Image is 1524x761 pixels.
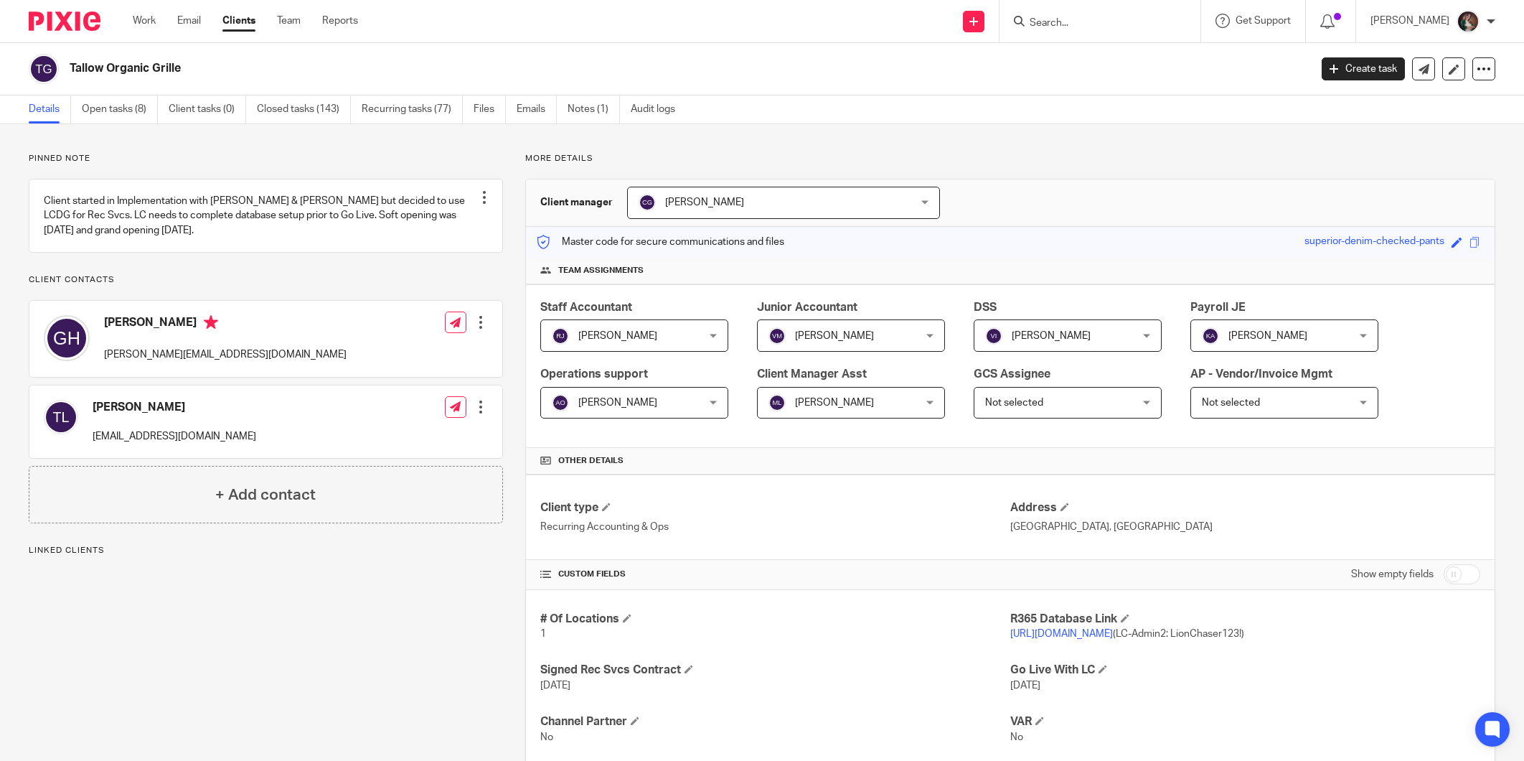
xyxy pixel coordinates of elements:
[29,11,100,31] img: Pixie
[222,14,255,28] a: Clients
[1010,629,1244,639] span: (LC-Admin2: LionChaser123!)
[578,331,657,341] span: [PERSON_NAME]
[558,265,644,276] span: Team assignments
[757,368,867,380] span: Client Manager Asst
[525,153,1495,164] p: More details
[29,153,503,164] p: Pinned note
[1028,17,1157,30] input: Search
[552,394,569,411] img: svg%3E
[540,520,1010,534] p: Recurring Accounting & Ops
[93,429,256,444] p: [EMAIL_ADDRESS][DOMAIN_NAME]
[1010,732,1023,742] span: No
[795,398,874,408] span: [PERSON_NAME]
[540,681,570,691] span: [DATE]
[177,14,201,28] a: Email
[1010,612,1480,627] h4: R365 Database Link
[29,95,71,123] a: Details
[974,302,997,313] span: DSS
[204,315,218,330] i: Primary
[169,95,246,123] a: Client tasks (0)
[1010,500,1480,515] h4: Address
[757,302,857,313] span: Junior Accountant
[362,95,463,123] a: Recurring tasks (77)
[540,500,1010,515] h4: Client type
[1370,14,1449,28] p: [PERSON_NAME]
[257,95,351,123] a: Closed tasks (143)
[540,195,613,210] h3: Client manager
[1010,629,1113,639] a: [URL][DOMAIN_NAME]
[540,302,632,313] span: Staff Accountant
[985,327,1002,345] img: svg%3E
[70,61,1054,76] h2: Tallow Organic Grille
[540,663,1010,678] h4: Signed Rec Svcs Contract
[540,732,553,742] span: No
[540,714,1010,729] h4: Channel Partner
[558,455,624,467] span: Other details
[540,612,1010,627] h4: # Of Locations
[631,95,686,123] a: Audit logs
[44,315,90,361] img: svg%3E
[1012,331,1091,341] span: [PERSON_NAME]
[215,484,316,506] h4: + Add contact
[1190,368,1332,380] span: AP - Vendor/Invoice Mgmt
[1010,681,1040,691] span: [DATE]
[768,327,786,345] img: svg%3E
[1351,567,1434,582] label: Show empty fields
[517,95,557,123] a: Emails
[639,194,656,211] img: svg%3E
[537,235,784,249] p: Master code for secure communications and files
[1202,327,1219,345] img: svg%3E
[82,95,158,123] a: Open tasks (8)
[104,347,347,362] p: [PERSON_NAME][EMAIL_ADDRESS][DOMAIN_NAME]
[44,400,78,434] img: svg%3E
[1228,331,1307,341] span: [PERSON_NAME]
[1010,520,1480,534] p: [GEOGRAPHIC_DATA], [GEOGRAPHIC_DATA]
[1202,398,1260,408] span: Not selected
[795,331,874,341] span: [PERSON_NAME]
[578,398,657,408] span: [PERSON_NAME]
[1010,714,1480,729] h4: VAR
[29,54,59,84] img: svg%3E
[540,368,648,380] span: Operations support
[540,569,1010,580] h4: CUSTOM FIELDS
[1322,57,1405,80] a: Create task
[974,368,1050,380] span: GCS Assignee
[552,327,569,345] img: svg%3E
[540,629,546,639] span: 1
[985,398,1043,408] span: Not selected
[665,197,744,207] span: [PERSON_NAME]
[1304,234,1444,251] div: superior-denim-checked-pants
[1236,16,1291,26] span: Get Support
[277,14,301,28] a: Team
[322,14,358,28] a: Reports
[133,14,156,28] a: Work
[768,394,786,411] img: svg%3E
[1457,10,1480,33] img: Profile%20picture%20JUS.JPG
[93,400,256,415] h4: [PERSON_NAME]
[1010,663,1480,678] h4: Go Live With LC
[29,545,503,556] p: Linked clients
[29,274,503,286] p: Client contacts
[474,95,506,123] a: Files
[104,315,347,333] h4: [PERSON_NAME]
[568,95,620,123] a: Notes (1)
[1190,302,1246,313] span: Payroll JE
